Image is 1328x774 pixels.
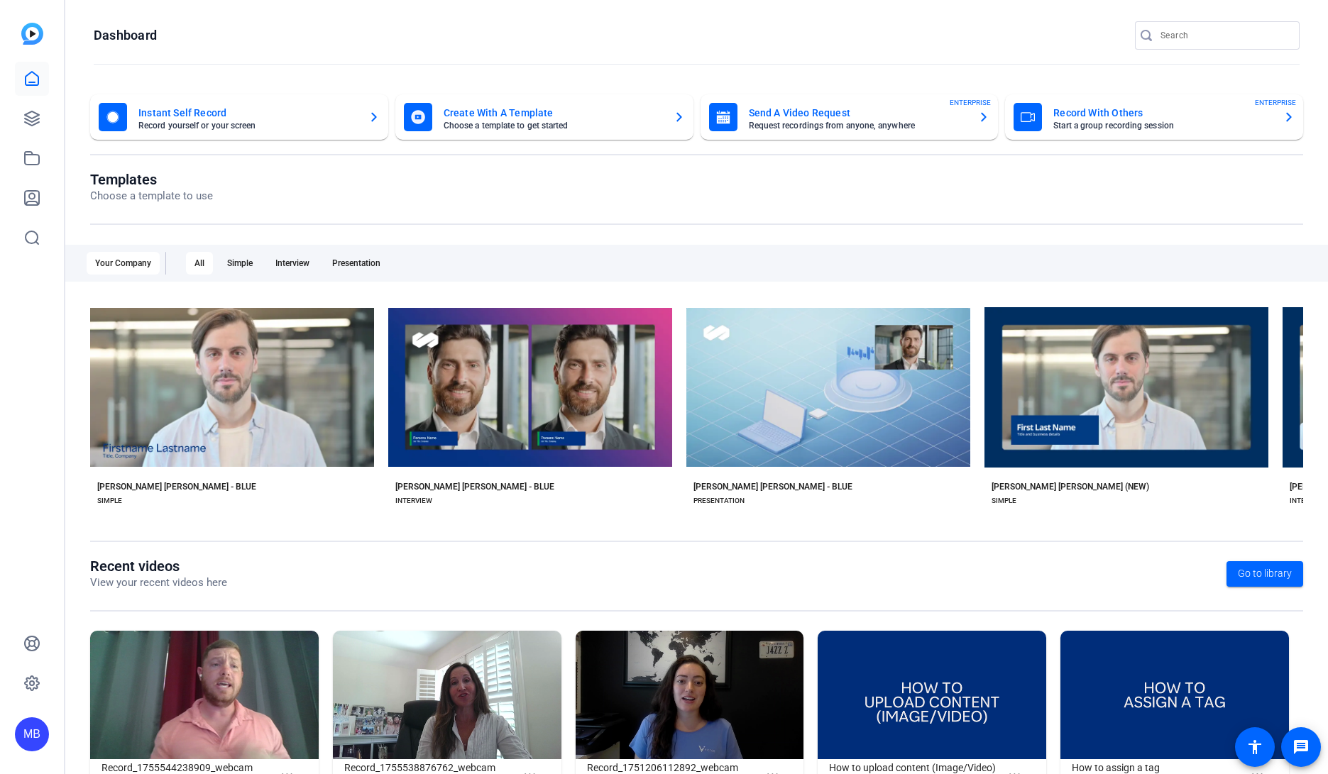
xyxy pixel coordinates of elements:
div: [PERSON_NAME] [PERSON_NAME] (NEW) [992,481,1149,492]
span: ENTERPRISE [950,97,991,108]
button: Instant Self RecordRecord yourself or your screen [90,94,388,140]
div: [PERSON_NAME] [PERSON_NAME] - BLUE [97,481,256,492]
div: Your Company [87,252,160,275]
p: View your recent videos here [90,575,227,591]
div: INTERVIEW [395,495,432,507]
div: Simple [219,252,261,275]
img: Record_1755544238909_webcam [90,631,319,759]
img: Record_1755538876762_webcam [333,631,561,759]
div: Presentation [324,252,389,275]
mat-card-title: Record With Others [1053,104,1272,121]
button: Create With A TemplateChoose a template to get started [395,94,693,140]
img: How to upload content (Image/Video) [818,631,1046,759]
div: All [186,252,213,275]
a: Go to library [1227,561,1303,587]
p: Choose a template to use [90,188,213,204]
input: Search [1160,27,1288,44]
img: blue-gradient.svg [21,23,43,45]
mat-card-title: Create With A Template [444,104,662,121]
div: Interview [267,252,318,275]
span: Go to library [1238,566,1292,581]
div: PRESENTATION [693,495,745,507]
div: [PERSON_NAME] [PERSON_NAME] - BLUE [693,481,852,492]
h1: Dashboard [94,27,157,44]
mat-icon: message [1293,739,1310,756]
h1: Templates [90,171,213,188]
div: MB [15,717,49,751]
img: How to assign a tag [1060,631,1289,759]
button: Record With OthersStart a group recording sessionENTERPRISE [1005,94,1303,140]
mat-card-subtitle: Start a group recording session [1053,121,1272,130]
div: [PERSON_NAME] [PERSON_NAME] - BLUE [395,481,554,492]
img: Record_1751206112892_webcam [576,631,804,759]
div: SIMPLE [97,495,122,507]
mat-card-subtitle: Request recordings from anyone, anywhere [749,121,967,130]
div: SIMPLE [992,495,1016,507]
span: ENTERPRISE [1255,97,1296,108]
div: INTERVIEW [1290,495,1327,507]
mat-card-title: Instant Self Record [138,104,357,121]
button: Send A Video RequestRequest recordings from anyone, anywhereENTERPRISE [701,94,999,140]
mat-card-subtitle: Record yourself or your screen [138,121,357,130]
h1: Recent videos [90,558,227,575]
mat-icon: accessibility [1246,739,1263,756]
mat-card-subtitle: Choose a template to get started [444,121,662,130]
mat-card-title: Send A Video Request [749,104,967,121]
